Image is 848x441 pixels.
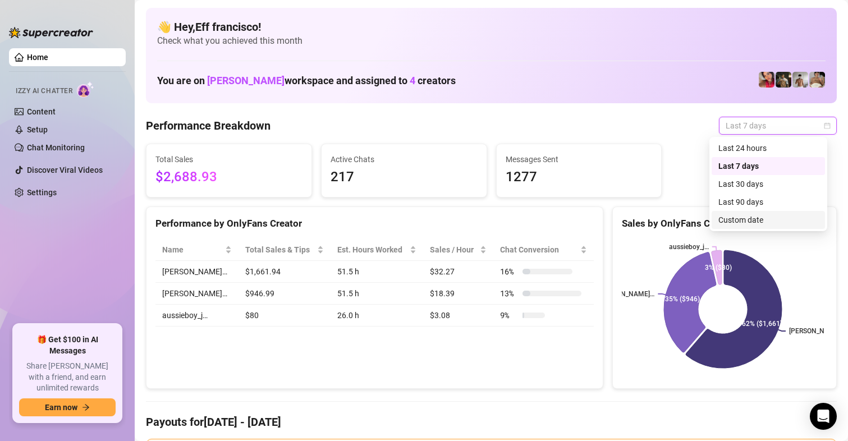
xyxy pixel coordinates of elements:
[712,139,825,157] div: Last 24 hours
[19,361,116,394] span: Share [PERSON_NAME] with a friend, and earn unlimited rewards
[146,118,271,134] h4: Performance Breakdown
[27,107,56,116] a: Content
[27,188,57,197] a: Settings
[776,72,791,88] img: Tony
[759,72,774,88] img: Vanessa
[789,327,845,335] text: [PERSON_NAME]…
[622,216,827,231] div: Sales by OnlyFans Creator
[718,178,818,190] div: Last 30 days
[157,35,826,47] span: Check what you achieved this month
[712,211,825,229] div: Custom date
[712,193,825,211] div: Last 90 days
[146,414,837,430] h4: Payouts for [DATE] - [DATE]
[809,72,825,88] img: Aussieboy_jfree
[157,75,456,87] h1: You are on workspace and assigned to creators
[155,167,302,188] span: $2,688.93
[726,117,830,134] span: Last 7 days
[27,125,48,134] a: Setup
[239,283,331,305] td: $946.99
[27,53,48,62] a: Home
[45,403,77,412] span: Earn now
[718,214,818,226] div: Custom date
[410,75,415,86] span: 4
[155,261,239,283] td: [PERSON_NAME]…
[77,81,94,98] img: AI Chatter
[500,287,518,300] span: 13 %
[718,142,818,154] div: Last 24 hours
[207,75,285,86] span: [PERSON_NAME]
[712,157,825,175] div: Last 7 days
[9,27,93,38] img: logo-BBDzfeDw.svg
[331,167,478,188] span: 217
[331,261,423,283] td: 51.5 h
[245,244,315,256] span: Total Sales & Tips
[27,143,85,152] a: Chat Monitoring
[19,398,116,416] button: Earn nowarrow-right
[162,244,223,256] span: Name
[423,283,493,305] td: $18.39
[423,305,493,327] td: $3.08
[712,175,825,193] div: Last 30 days
[155,153,302,166] span: Total Sales
[239,305,331,327] td: $80
[423,239,493,261] th: Sales / Hour
[331,283,423,305] td: 51.5 h
[16,86,72,97] span: Izzy AI Chatter
[27,166,103,174] a: Discover Viral Videos
[500,265,518,278] span: 16 %
[155,283,239,305] td: [PERSON_NAME]…
[430,244,478,256] span: Sales / Hour
[239,239,331,261] th: Total Sales & Tips
[155,216,594,231] div: Performance by OnlyFans Creator
[718,196,818,208] div: Last 90 days
[239,261,331,283] td: $1,661.94
[331,305,423,327] td: 26.0 h
[155,239,239,261] th: Name
[331,153,478,166] span: Active Chats
[506,153,653,166] span: Messages Sent
[337,244,407,256] div: Est. Hours Worked
[506,167,653,188] span: 1277
[599,290,655,298] text: [PERSON_NAME]…
[500,309,518,321] span: 9 %
[423,261,493,283] td: $32.27
[718,160,818,172] div: Last 7 days
[19,334,116,356] span: 🎁 Get $100 in AI Messages
[810,403,837,430] div: Open Intercom Messenger
[792,72,808,88] img: aussieboy_j
[157,19,826,35] h4: 👋 Hey, Eff francisco !
[500,244,578,256] span: Chat Conversion
[669,243,709,251] text: aussieboy_j…
[82,403,90,411] span: arrow-right
[824,122,831,129] span: calendar
[155,305,239,327] td: aussieboy_j…
[493,239,594,261] th: Chat Conversion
